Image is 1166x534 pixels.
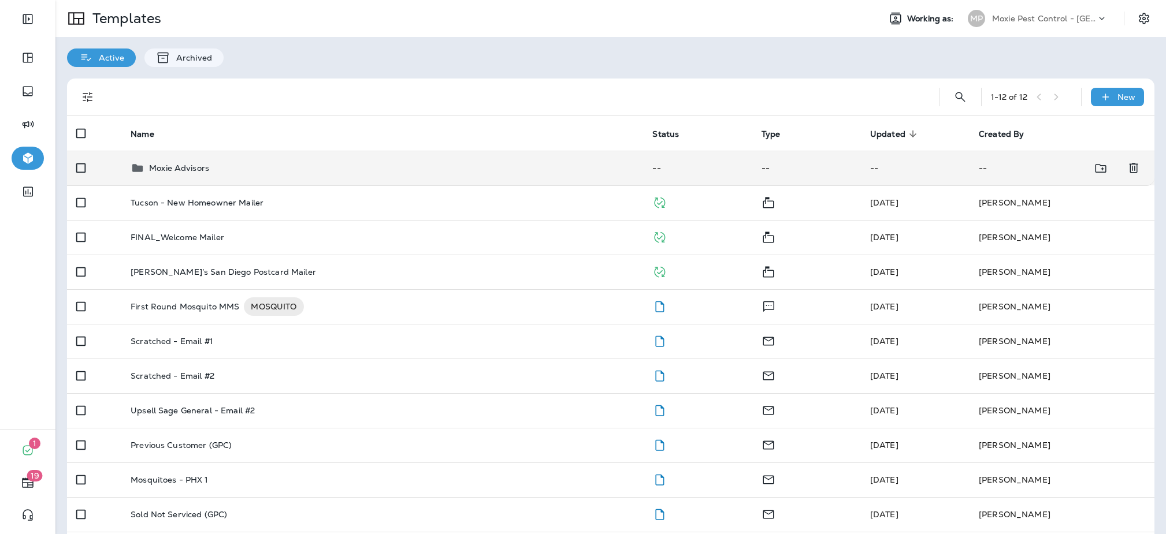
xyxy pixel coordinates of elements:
[970,185,1154,220] td: [PERSON_NAME]
[762,300,776,311] span: Text
[870,371,898,381] span: J-P Scoville
[149,163,209,173] p: Moxie Advisors
[244,301,303,312] span: MOSQUITO
[762,473,775,484] span: Email
[1117,92,1135,102] p: New
[970,497,1154,532] td: [PERSON_NAME]
[991,92,1027,102] div: 1 - 12 of 12
[870,197,898,208] span: Jason Munk
[870,232,898,242] span: J-P Scoville
[131,233,224,242] p: FINAL_Welcome Mailer
[1089,156,1113,180] button: Move to folder
[949,85,972,109] button: Search Templates
[970,289,1154,324] td: [PERSON_NAME]
[752,151,861,185] td: --
[870,301,898,312] span: Jason Munk
[970,220,1154,255] td: [PERSON_NAME]
[970,324,1154,359] td: [PERSON_NAME]
[27,470,43,481] span: 19
[131,337,213,346] p: Scratched - Email #1
[131,129,154,139] span: Name
[968,10,985,27] div: MP
[652,335,667,345] span: Draft
[762,369,775,380] span: Email
[131,129,169,139] span: Name
[652,473,667,484] span: Draft
[131,406,255,415] p: Upsell Sage General - Email #2
[970,462,1154,497] td: [PERSON_NAME]
[131,510,227,519] p: Sold Not Serviced (GPC)
[652,231,667,241] span: Published
[970,151,1100,185] td: --
[992,14,1096,23] p: Moxie Pest Control - [GEOGRAPHIC_DATA]
[131,371,214,380] p: Scratched - Email #2
[870,440,898,450] span: J-P Scoville
[652,369,667,380] span: Draft
[170,53,212,62] p: Archived
[88,10,161,27] p: Templates
[762,231,775,241] span: Mailer
[643,151,752,185] td: --
[244,297,303,316] div: MOSQUITO
[970,393,1154,428] td: [PERSON_NAME]
[970,428,1154,462] td: [PERSON_NAME]
[762,508,775,518] span: Email
[970,255,1154,289] td: [PERSON_NAME]
[131,267,316,277] p: [PERSON_NAME]’s San Diego Postcard Mailer
[870,405,898,416] span: J-P Scoville
[907,14,956,24] span: Working as:
[979,129,1024,139] span: Created By
[12,439,44,462] button: 1
[1134,8,1154,29] button: Settings
[131,440,232,450] p: Previous Customer (GPC)
[652,300,667,311] span: Draft
[970,359,1154,393] td: [PERSON_NAME]
[131,198,263,207] p: Tucson - New Homeowner Mailer
[131,475,209,484] p: Mosquitoes - PHX 1
[29,438,40,449] span: 1
[870,267,898,277] span: Jason Munk
[762,129,781,139] span: Type
[870,509,898,520] span: J-P Scoville
[652,266,667,276] span: Published
[870,336,898,346] span: J-P Scoville
[652,439,667,449] span: Draft
[93,53,124,62] p: Active
[870,129,905,139] span: Updated
[870,129,920,139] span: Updated
[861,151,970,185] td: --
[762,129,796,139] span: Type
[1122,156,1145,180] button: Delete
[870,475,898,485] span: J-P Scoville
[652,196,667,207] span: Published
[762,404,775,414] span: Email
[762,196,775,207] span: Mailer
[131,297,239,316] p: First Round Mosquito MMS
[76,85,99,109] button: Filters
[652,129,679,139] span: Status
[762,266,775,276] span: Mailer
[12,8,44,31] button: Expand Sidebar
[12,471,44,494] button: 19
[652,129,694,139] span: Status
[652,508,667,518] span: Draft
[652,404,667,414] span: Draft
[979,129,1039,139] span: Created By
[762,335,775,345] span: Email
[762,439,775,449] span: Email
